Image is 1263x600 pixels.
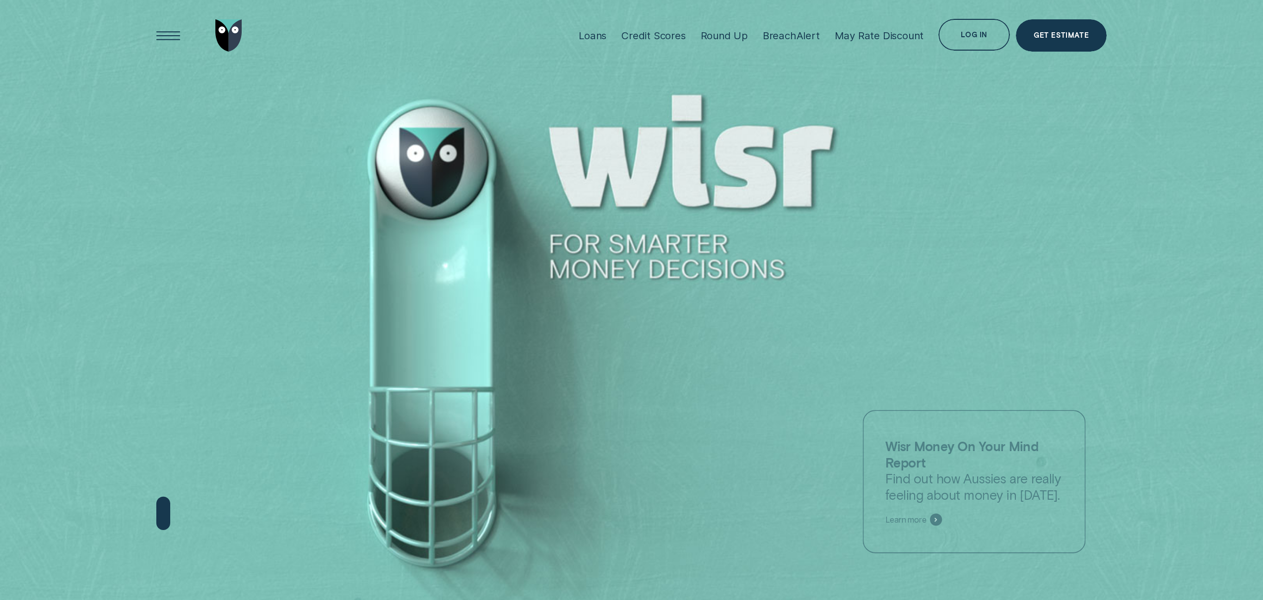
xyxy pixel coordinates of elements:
[885,438,1038,470] strong: Wisr Money On Your Mind Report
[938,19,1010,51] button: Log in
[579,29,606,42] div: Loans
[763,29,820,42] div: BreachAlert
[885,515,927,525] span: Learn more
[1016,19,1107,52] a: Get Estimate
[152,19,185,52] button: Open Menu
[835,29,924,42] div: May Rate Discount
[863,410,1086,554] a: Wisr Money On Your Mind ReportFind out how Aussies are really feeling about money in [DATE].Learn...
[215,19,242,52] img: Wisr
[701,29,748,42] div: Round Up
[621,29,685,42] div: Credit Scores
[885,438,1063,503] p: Find out how Aussies are really feeling about money in [DATE].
